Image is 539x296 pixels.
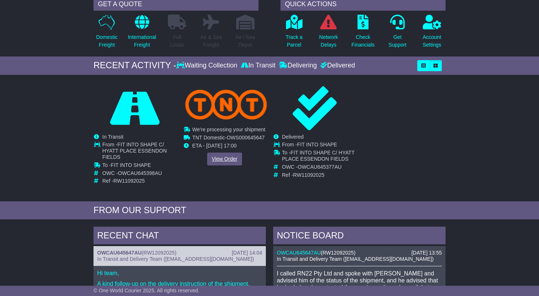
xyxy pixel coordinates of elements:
[185,89,267,120] img: TNT_Domestic.png
[128,14,157,53] a: InternationalFreight
[102,162,176,170] td: To -
[379,142,439,150] td: From -
[113,178,144,184] span: RW11092025
[96,14,118,53] a: DomesticFreight
[351,33,374,49] p: Check Financials
[282,164,355,172] td: OWC -
[200,33,222,49] p: Air & Sea Freight
[379,158,439,166] td: OWC -
[102,142,167,160] span: FIT INTO SHAPE C/ HYATT PLACE ESSENDON FIELDS
[235,33,255,49] p: Air / Sea Depot
[273,227,445,246] div: NOTICE BOARD
[394,142,434,147] span: FIT INTO SHAPE
[277,62,319,70] div: Delivering
[207,153,242,165] a: View Order
[192,127,265,132] span: We're processing your shipment
[387,150,433,156] span: ANYTIME FITNESS
[192,134,265,142] td: -
[394,158,438,164] span: OWCAU645623AU
[93,227,266,246] div: RECENT CHAT
[286,33,302,49] p: Track a Parcel
[388,33,406,49] p: Get Support
[118,170,162,176] span: OWCAU645398AU
[285,14,303,53] a: Track aParcel
[388,14,407,53] a: GetSupport
[390,166,421,172] span: RW12092025
[422,14,442,53] a: AccountSettings
[128,33,156,49] p: International Freight
[102,170,176,178] td: OWC -
[277,256,434,262] span: In Transit and Delivery Team ([EMAIL_ADDRESS][DOMAIN_NAME])
[282,142,355,150] td: From -
[379,150,439,158] td: To -
[96,33,117,49] p: Domestic Freight
[319,62,355,70] div: Delivered
[323,250,354,256] span: RW12092025
[351,14,375,53] a: CheckFinancials
[192,142,236,148] span: ETA - [DATE] 17:00
[379,166,439,172] td: Ref -
[227,134,265,140] span: OWS000645647
[297,142,337,147] span: FIT INTO SHAPE
[239,62,277,70] div: In Transit
[97,250,142,256] a: OWCAU645647AU
[102,178,176,184] td: Ref -
[282,134,304,140] span: Delivered
[97,256,254,262] span: In Transit and Delivery Team ([EMAIL_ADDRESS][DOMAIN_NAME])
[282,150,355,164] td: To -
[176,62,239,70] div: Waiting Collection
[423,33,441,49] p: Account Settings
[192,134,225,140] span: TNT Domestic
[379,134,400,140] span: Delivered
[93,205,445,216] div: FROM OUR SUPPORT
[293,172,324,178] span: RW11092025
[111,162,151,168] span: FIT INTO SHAPE
[143,250,175,256] span: RW12092025
[319,14,338,53] a: NetworkDelays
[282,172,355,178] td: Ref -
[298,164,342,170] span: OWCAU645377AU
[97,280,262,287] p: A kind follow-up on the delivery instruction of the shipment.
[97,270,262,277] p: Hi team,
[102,134,124,140] span: In Transit
[168,33,186,49] p: Full Loads
[277,250,321,256] a: OWCAU645647AU
[93,60,176,71] div: RECENT ACTIVITY -
[102,142,176,162] td: From -
[232,250,262,256] div: [DATE] 14:04
[319,33,338,49] p: Network Delays
[282,150,355,162] span: FIT INTO SHAPE C/ HYATT PLACE ESSENDON FIELDS
[277,250,442,256] div: ( )
[97,250,262,256] div: ( )
[93,288,199,293] span: © One World Courier 2025. All rights reserved.
[411,250,442,256] div: [DATE] 13:55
